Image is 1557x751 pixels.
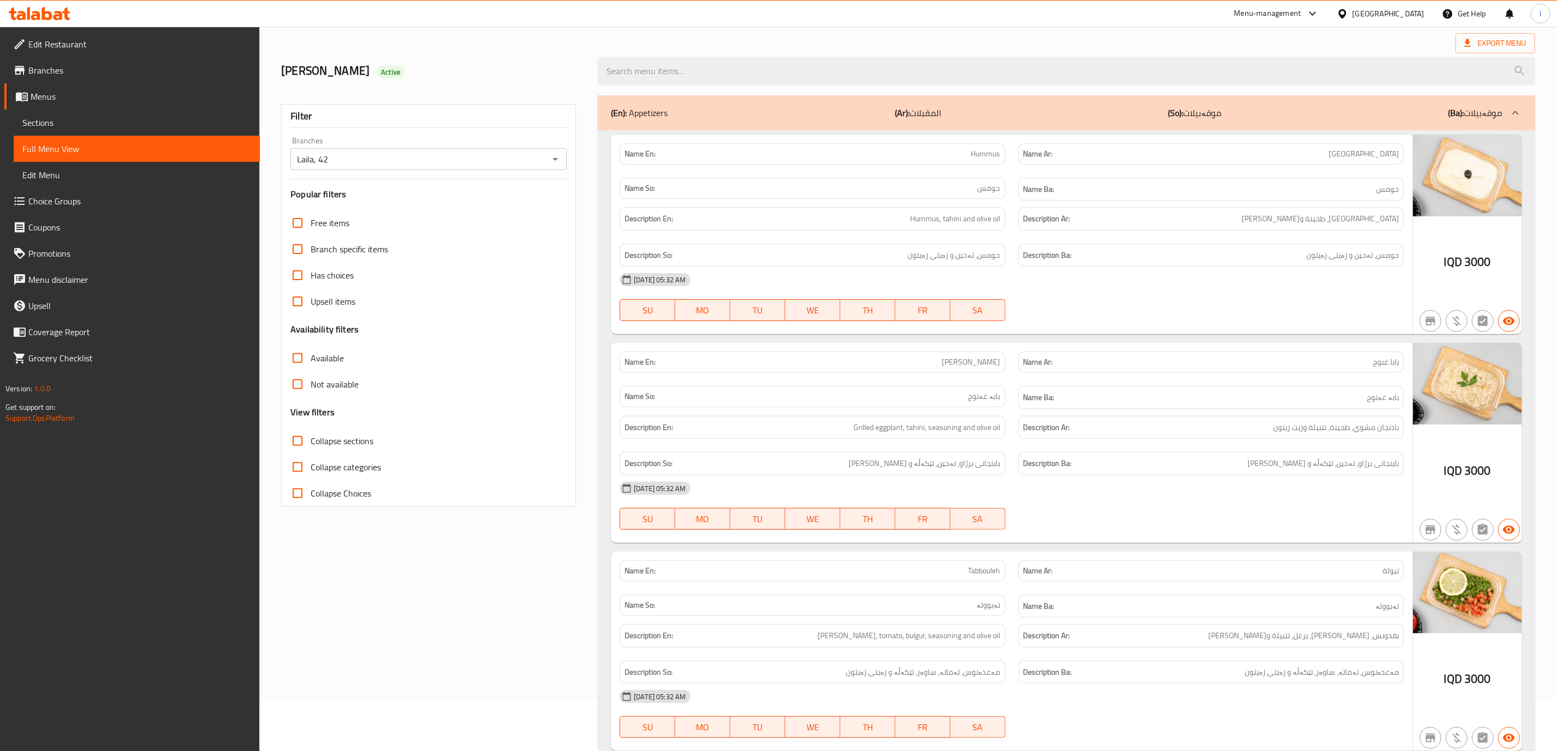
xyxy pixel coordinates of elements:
[1373,356,1399,368] span: بابا غنوج
[840,508,895,530] button: TH
[977,599,1001,611] span: تەبوولە
[629,275,690,285] span: [DATE] 05:32 AM
[845,511,891,527] span: TH
[625,629,673,643] strong: Description En:
[1446,727,1468,749] button: Purchased item
[290,188,567,201] h3: Popular filters
[1449,105,1464,121] b: (Ba):
[311,352,344,365] span: Available
[1464,251,1491,272] span: 3000
[1472,727,1494,749] button: Not has choices
[840,716,895,738] button: TH
[675,716,730,738] button: MO
[4,293,260,319] a: Upsell
[1023,356,1053,368] strong: Name Ar:
[1444,251,1462,272] span: IQD
[1464,668,1491,689] span: 3000
[611,105,627,121] b: (En):
[28,64,251,77] span: Branches
[625,511,671,527] span: SU
[790,302,836,318] span: WE
[4,214,260,240] a: Coupons
[1241,212,1399,226] span: حمص، طحينة وزيت زيتون
[28,247,251,260] span: Promotions
[625,421,673,434] strong: Description En:
[4,83,260,110] a: Menus
[311,487,371,500] span: Collapse Choices
[28,299,251,312] span: Upsell
[950,299,1005,321] button: SA
[4,267,260,293] a: Menu disclaimer
[625,249,673,262] strong: Description So:
[14,110,260,136] a: Sections
[1383,565,1399,577] span: تبولة
[1444,668,1462,689] span: IQD
[22,168,251,181] span: Edit Menu
[625,565,656,577] strong: Name En:
[1420,519,1441,541] button: Not branch specific item
[548,152,563,167] button: Open
[845,302,891,318] span: TH
[1353,8,1425,20] div: [GEOGRAPHIC_DATA]
[1446,519,1468,541] button: Purchased item
[1413,135,1522,216] img: Laila__%D8%AD%D9%85%D8%B5_Maryam638507504486433664.jpg
[854,421,1001,434] span: Grilled eggplant, tahini, seasoning and olive oil
[625,457,673,470] strong: Description So:
[28,195,251,208] span: Choice Groups
[28,38,251,51] span: Edit Restaurant
[900,302,946,318] span: FR
[4,57,260,83] a: Branches
[311,295,355,308] span: Upsell items
[735,302,781,318] span: TU
[735,511,781,527] span: TU
[1023,148,1053,160] strong: Name Ar:
[22,142,251,155] span: Full Menu View
[5,400,56,414] span: Get support on:
[1023,212,1070,226] strong: Description Ar:
[5,411,75,425] a: Support.OpsPlatform
[4,188,260,214] a: Choice Groups
[895,299,950,321] button: FR
[911,212,1001,226] span: Hummus, tahini and olive oil
[4,31,260,57] a: Edit Restaurant
[629,692,690,702] span: [DATE] 05:32 AM
[311,434,373,447] span: Collapse sections
[598,57,1535,85] input: search
[377,67,405,77] span: Active
[845,719,891,735] span: TH
[625,148,656,160] strong: Name En:
[1456,33,1535,53] span: Export Menu
[900,511,946,527] span: FR
[625,356,656,368] strong: Name En:
[4,345,260,371] a: Grocery Checklist
[4,240,260,267] a: Promotions
[625,599,655,611] strong: Name So:
[14,162,260,188] a: Edit Menu
[4,319,260,345] a: Coverage Report
[730,716,785,738] button: TU
[598,95,1535,130] div: (En): Appetizers(Ar):المقبلات(So):موقەبیلات(Ba):موقەبیلات
[629,483,690,494] span: [DATE] 05:32 AM
[785,299,840,321] button: WE
[28,273,251,286] span: Menu disclaimer
[680,511,726,527] span: MO
[950,716,1005,738] button: SA
[625,719,671,735] span: SU
[1329,148,1399,160] span: [GEOGRAPHIC_DATA]
[1376,599,1399,613] span: تەبوولە
[675,508,730,530] button: MO
[790,719,836,735] span: WE
[840,299,895,321] button: TH
[1464,460,1491,481] span: 3000
[1234,7,1301,20] div: Menu-management
[625,212,673,226] strong: Description En:
[1446,310,1468,332] button: Purchased item
[311,461,381,474] span: Collapse categories
[290,105,567,128] div: Filter
[1472,519,1494,541] button: Not has choices
[895,106,941,119] p: المقبلات
[1208,629,1399,643] span: بقدونس، طماطم، برغل، تتبيلة وزيت زيتون
[28,352,251,365] span: Grocery Checklist
[908,249,1001,262] span: حومس، تەحین و زەیتی زەیتون
[1472,310,1494,332] button: Not has choices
